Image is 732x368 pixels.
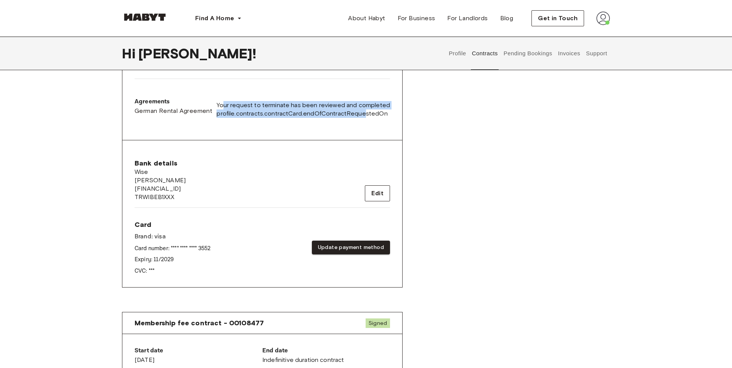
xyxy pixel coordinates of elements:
[502,37,553,70] button: Pending Bookings
[348,14,385,23] span: About Habyt
[135,346,262,355] p: Start date
[557,37,581,70] button: Invoices
[371,189,384,198] span: Edit
[538,14,578,23] span: Get in Touch
[366,318,390,328] span: Signed
[135,232,210,241] p: Brand: visa
[195,14,234,23] span: Find A Home
[135,168,186,176] span: Wise
[441,11,494,26] a: For Landlords
[217,109,390,118] span: profile.contracts.contractCard.endOfContractRequestedOn
[500,14,514,23] span: Blog
[494,11,520,26] a: Blog
[135,97,212,106] p: Agreements
[448,37,467,70] button: Profile
[312,241,390,255] button: Update payment method
[262,346,390,365] div: Indefinitive duration contract
[217,101,390,109] span: Your request to terminate has been reviewed and completed
[135,318,264,328] span: Membership fee contract - 00108477
[531,10,584,26] button: Get in Touch
[189,11,248,26] button: Find A Home
[138,45,256,61] span: [PERSON_NAME] !
[135,220,210,229] span: Card
[122,13,168,21] img: Habyt
[585,37,608,70] button: Support
[135,176,186,185] span: [PERSON_NAME]
[471,37,499,70] button: Contracts
[596,11,610,25] img: avatar
[135,185,186,193] span: [FINANCIAL_ID]
[392,11,441,26] a: For Business
[342,11,391,26] a: About Habyt
[447,14,488,23] span: For Landlords
[398,14,435,23] span: For Business
[365,185,390,201] button: Edit
[135,159,186,168] span: Bank details
[135,193,186,201] span: TRWIBEB1XXX
[122,45,138,61] span: Hi
[135,256,210,264] p: Expiry: 11 / 2029
[446,37,610,70] div: user profile tabs
[262,346,390,355] p: End date
[135,346,262,365] div: [DATE]
[135,106,212,116] a: German Rental Agreement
